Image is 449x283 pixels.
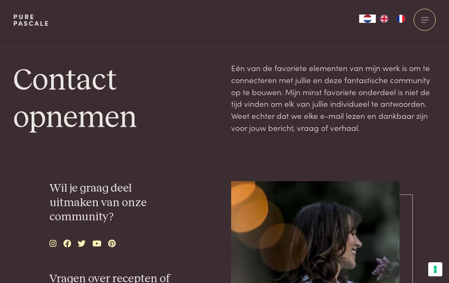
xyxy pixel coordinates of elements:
[13,62,182,137] h1: Contact opnemen
[231,62,430,133] span: Eén van de favoriete elementen van mijn werk is om te connecteren met jullie en deze fantastische...
[359,15,376,23] div: Language
[428,262,442,276] button: Uw voorkeuren voor toestemming voor trackingtechnologieën
[13,13,49,27] a: PurePascale
[359,15,376,23] a: NL
[376,15,392,23] a: EN
[392,15,409,23] a: FR
[376,15,409,23] ul: Language list
[359,15,409,23] aside: Language selected: Nederlands
[49,181,182,224] h3: Wil je graag deel uitmaken van onze community?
